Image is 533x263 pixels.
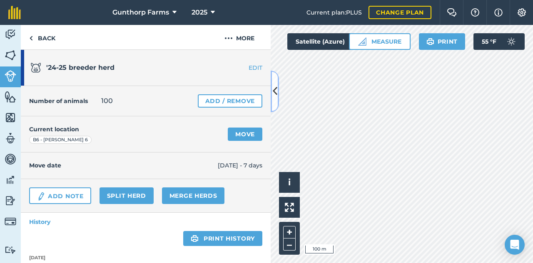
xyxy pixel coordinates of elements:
img: A cog icon [517,8,527,17]
img: svg+xml;base64,PD94bWwgdmVyc2lvbj0iMS4wIiBlbmNvZGluZz0idXRmLTgiPz4KPCEtLSBHZW5lcmF0b3I6IEFkb2JlIE... [5,194,16,207]
a: Split herd [100,187,154,204]
img: svg+xml;base64,PHN2ZyB4bWxucz0iaHR0cDovL3d3dy53My5vcmcvMjAwMC9zdmciIHdpZHRoPSI1NiIgaGVpZ2h0PSI2MC... [5,49,16,61]
img: svg+xml;base64,PHN2ZyB4bWxucz0iaHR0cDovL3d3dy53My5vcmcvMjAwMC9zdmciIHdpZHRoPSIxNyIgaGVpZ2h0PSIxNy... [494,7,503,17]
span: 100 [101,96,113,106]
img: Four arrows, one pointing top left, one top right, one bottom right and the last bottom left [285,203,294,212]
a: Change plan [369,6,431,19]
img: svg+xml;base64,PD94bWwgdmVyc2lvbj0iMS4wIiBlbmNvZGluZz0idXRmLTgiPz4KPCEtLSBHZW5lcmF0b3I6IEFkb2JlIE... [5,70,16,82]
div: Open Intercom Messenger [505,235,525,255]
img: svg+xml;base64,PHN2ZyB4bWxucz0iaHR0cDovL3d3dy53My5vcmcvMjAwMC9zdmciIHdpZHRoPSI1NiIgaGVpZ2h0PSI2MC... [5,111,16,124]
a: EDIT [218,64,271,72]
button: More [208,25,271,49]
img: fieldmargin Logo [8,6,21,19]
a: Move [228,128,262,141]
div: B6 - [PERSON_NAME] 6 [29,136,92,144]
img: svg+xml;base64,PHN2ZyB4bWxucz0iaHR0cDovL3d3dy53My5vcmcvMjAwMC9zdmciIHdpZHRoPSI1NiIgaGVpZ2h0PSI2MC... [5,91,16,103]
img: Ruler icon [358,37,366,46]
img: svg+xml;base64,PD94bWwgdmVyc2lvbj0iMS4wIiBlbmNvZGluZz0idXRmLTgiPz4KPCEtLSBHZW5lcmF0b3I6IEFkb2JlIE... [5,132,16,145]
span: 55 ° F [482,33,496,50]
a: Print history [183,231,262,246]
span: '24-25 breeder herd [46,64,115,71]
span: Current plan : PLUS [306,8,362,17]
button: Satellite (Azure) [287,33,367,50]
img: svg+xml;base64,PD94bWwgdmVyc2lvbj0iMS4wIiBlbmNvZGluZz0idXRmLTgiPz4KPCEtLSBHZW5lcmF0b3I6IEFkb2JlIE... [5,28,16,41]
a: Add / Remove [198,94,262,108]
img: Two speech bubbles overlapping with the left bubble in the forefront [447,8,457,17]
h4: Current location [29,125,79,134]
h4: Move date [29,161,218,170]
span: [DATE] - 7 days [218,161,262,170]
a: History [21,213,271,231]
button: + [283,226,296,238]
span: Gunthorp Farms [112,7,169,17]
img: svg+xml;base64,PD94bWwgdmVyc2lvbj0iMS4wIiBlbmNvZGluZz0idXRmLTgiPz4KPCEtLSBHZW5lcmF0b3I6IEFkb2JlIE... [5,246,16,254]
button: i [279,172,300,193]
span: i [288,177,291,187]
span: 2025 [192,7,207,17]
a: Back [21,25,64,49]
img: svg+xml;base64,PHN2ZyB4bWxucz0iaHR0cDovL3d3dy53My5vcmcvMjAwMC9zdmciIHdpZHRoPSIxOSIgaGVpZ2h0PSIyNC... [191,234,199,243]
img: svg+xml;base64,PD94bWwgdmVyc2lvbj0iMS4wIiBlbmNvZGluZz0idXRmLTgiPz4KPCEtLSBHZW5lcmF0b3I6IEFkb2JlIE... [5,174,16,186]
button: Measure [349,33,411,50]
a: Merge Herds [162,187,225,204]
button: – [283,238,296,251]
button: 55 °F [473,33,525,50]
strong: [DATE] [29,254,262,262]
img: svg+xml;base64,PD94bWwgdmVyc2lvbj0iMS4wIiBlbmNvZGluZz0idXRmLTgiPz4KPCEtLSBHZW5lcmF0b3I6IEFkb2JlIE... [37,192,46,202]
button: Print [419,33,466,50]
img: svg+xml;base64,PD94bWwgdmVyc2lvbj0iMS4wIiBlbmNvZGluZz0idXRmLTgiPz4KPCEtLSBHZW5lcmF0b3I6IEFkb2JlIE... [5,153,16,165]
img: svg+xml;base64,PHN2ZyB4bWxucz0iaHR0cDovL3d3dy53My5vcmcvMjAwMC9zdmciIHdpZHRoPSIxOSIgaGVpZ2h0PSIyNC... [426,37,434,47]
img: svg+xml;base64,PHN2ZyB4bWxucz0iaHR0cDovL3d3dy53My5vcmcvMjAwMC9zdmciIHdpZHRoPSI5IiBoZWlnaHQ9IjI0Ii... [29,33,33,43]
img: svg+xml;base64,PD94bWwgdmVyc2lvbj0iMS4wIiBlbmNvZGluZz0idXRmLTgiPz4KPCEtLSBHZW5lcmF0b3I6IEFkb2JlIE... [5,216,16,227]
img: svg+xml;base64,PD94bWwgdmVyc2lvbj0iMS4wIiBlbmNvZGluZz0idXRmLTgiPz4KPCEtLSBHZW5lcmF0b3I6IEFkb2JlIE... [31,63,41,73]
a: Add Note [29,187,91,204]
h4: Number of animals [29,96,88,106]
img: svg+xml;base64,PD94bWwgdmVyc2lvbj0iMS4wIiBlbmNvZGluZz0idXRmLTgiPz4KPCEtLSBHZW5lcmF0b3I6IEFkb2JlIE... [503,33,520,50]
img: svg+xml;base64,PHN2ZyB4bWxucz0iaHR0cDovL3d3dy53My5vcmcvMjAwMC9zdmciIHdpZHRoPSIyMCIgaGVpZ2h0PSIyNC... [224,33,233,43]
img: A question mark icon [470,8,480,17]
